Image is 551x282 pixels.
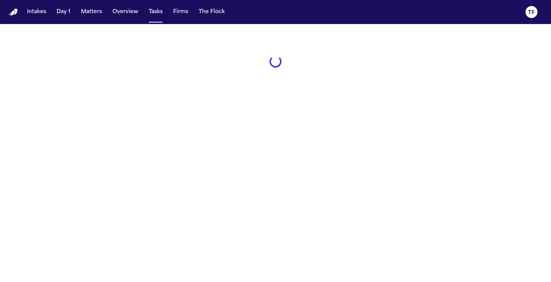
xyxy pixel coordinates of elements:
a: Home [9,9,18,16]
button: Firms [170,5,191,19]
button: Matters [78,5,105,19]
button: Overview [109,5,141,19]
img: Finch Logo [9,9,18,16]
button: Tasks [146,5,166,19]
text: TF [528,10,535,15]
button: Day 1 [54,5,73,19]
button: Intakes [24,5,49,19]
button: The Flock [196,5,228,19]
